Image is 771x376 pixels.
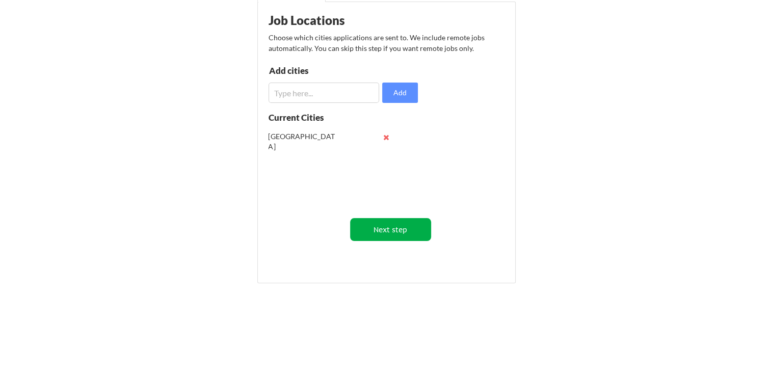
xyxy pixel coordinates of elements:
[269,131,335,151] div: [GEOGRAPHIC_DATA]
[269,83,379,103] input: Type here...
[269,113,346,122] div: Current Cities
[269,32,503,53] div: Choose which cities applications are sent to. We include remote jobs automatically. You can skip ...
[382,83,418,103] button: Add
[350,218,431,241] button: Next step
[269,14,397,26] div: Job Locations
[269,66,375,75] div: Add cities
